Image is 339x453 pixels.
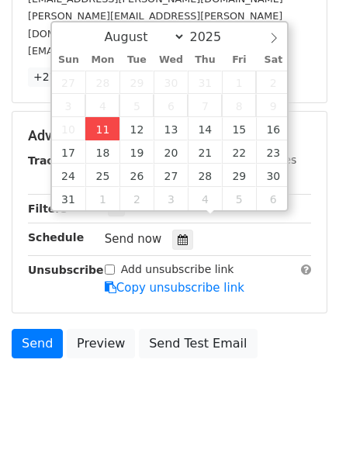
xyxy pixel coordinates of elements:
[12,329,63,358] a: Send
[222,71,256,94] span: August 1, 2025
[188,164,222,187] span: August 28, 2025
[222,140,256,164] span: August 22, 2025
[121,261,234,278] label: Add unsubscribe link
[154,71,188,94] span: July 30, 2025
[52,117,86,140] span: August 10, 2025
[256,187,290,210] span: September 6, 2025
[185,29,241,44] input: Year
[188,55,222,65] span: Thu
[188,94,222,117] span: August 7, 2025
[222,164,256,187] span: August 29, 2025
[85,164,119,187] span: August 25, 2025
[28,45,201,57] small: [EMAIL_ADDRESS][DOMAIN_NAME]
[119,140,154,164] span: August 19, 2025
[119,71,154,94] span: July 29, 2025
[188,140,222,164] span: August 21, 2025
[256,164,290,187] span: August 30, 2025
[85,94,119,117] span: August 4, 2025
[119,117,154,140] span: August 12, 2025
[52,164,86,187] span: August 24, 2025
[256,71,290,94] span: August 2, 2025
[154,164,188,187] span: August 27, 2025
[28,67,93,87] a: +27 more
[52,55,86,65] span: Sun
[105,232,162,246] span: Send now
[28,127,311,144] h5: Advanced
[154,187,188,210] span: September 3, 2025
[188,71,222,94] span: July 31, 2025
[85,55,119,65] span: Mon
[28,10,282,40] small: [PERSON_NAME][EMAIL_ADDRESS][PERSON_NAME][DOMAIN_NAME]
[52,140,86,164] span: August 17, 2025
[85,140,119,164] span: August 18, 2025
[28,202,67,215] strong: Filters
[52,71,86,94] span: July 27, 2025
[188,117,222,140] span: August 14, 2025
[67,329,135,358] a: Preview
[222,117,256,140] span: August 15, 2025
[28,231,84,244] strong: Schedule
[139,329,257,358] a: Send Test Email
[154,117,188,140] span: August 13, 2025
[154,55,188,65] span: Wed
[261,379,339,453] iframe: Chat Widget
[119,187,154,210] span: September 2, 2025
[256,94,290,117] span: August 9, 2025
[85,187,119,210] span: September 1, 2025
[256,140,290,164] span: August 23, 2025
[52,94,86,117] span: August 3, 2025
[52,187,86,210] span: August 31, 2025
[119,164,154,187] span: August 26, 2025
[222,187,256,210] span: September 5, 2025
[188,187,222,210] span: September 4, 2025
[105,281,244,295] a: Copy unsubscribe link
[119,55,154,65] span: Tue
[222,55,256,65] span: Fri
[85,71,119,94] span: July 28, 2025
[119,94,154,117] span: August 5, 2025
[256,117,290,140] span: August 16, 2025
[154,140,188,164] span: August 20, 2025
[28,154,80,167] strong: Tracking
[154,94,188,117] span: August 6, 2025
[256,55,290,65] span: Sat
[28,264,104,276] strong: Unsubscribe
[222,94,256,117] span: August 8, 2025
[85,117,119,140] span: August 11, 2025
